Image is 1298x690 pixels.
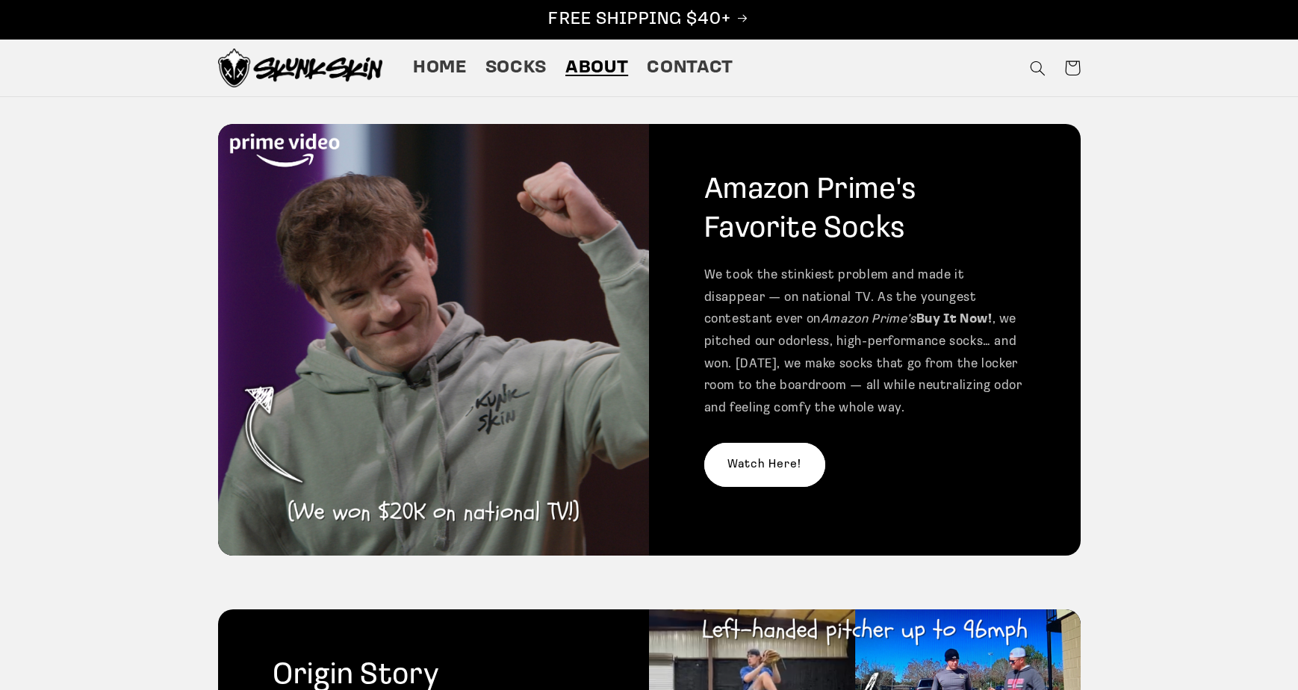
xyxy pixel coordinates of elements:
a: Socks [476,47,556,89]
a: Contact [638,47,743,89]
a: Home [403,47,476,89]
img: Skunk Skin Anti-Odor Socks. [218,49,382,87]
h2: Amazon Prime's Favorite Socks [704,171,1026,249]
span: Socks [485,57,547,80]
p: We took the stinkiest problem and made it disappear — on national TV. As the youngest contestant ... [704,264,1026,419]
span: About [565,57,628,80]
p: FREE SHIPPING $40+ [16,8,1282,31]
strong: Buy It Now! [916,313,993,326]
a: About [556,47,637,89]
em: Amazon Prime’s [821,313,916,326]
span: Home [413,57,467,80]
span: Contact [647,57,733,80]
summary: Search [1021,51,1055,85]
a: Watch Here! [704,443,826,487]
